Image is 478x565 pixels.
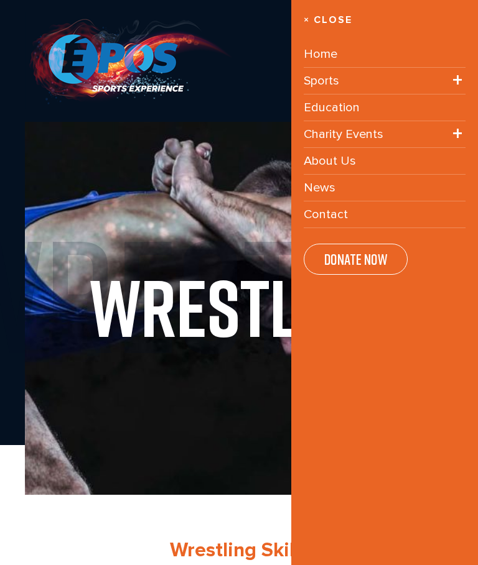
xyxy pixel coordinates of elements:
a: News [304,180,335,195]
span: + [452,118,462,150]
a: Home [304,47,337,61]
a: Donate Now [304,244,408,275]
a: Education [304,100,360,114]
a: Sports [304,73,339,88]
a: Charity Events [304,127,383,141]
h1: Wrestling [50,269,428,348]
span: + [452,65,462,96]
a: × Close [304,12,466,29]
h3: Wrestling Skills [25,538,453,562]
a: Contact [304,207,348,221]
a: About Us [304,154,356,168]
